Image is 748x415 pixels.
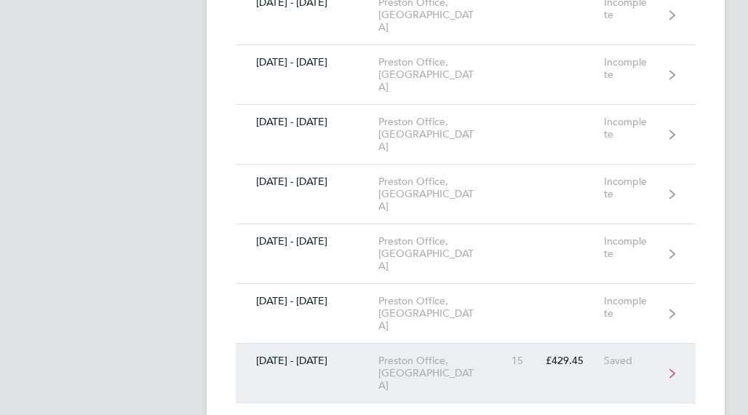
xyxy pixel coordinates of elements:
[378,355,498,392] div: Preston Office, [GEOGRAPHIC_DATA]
[378,116,498,153] div: Preston Office, [GEOGRAPHIC_DATA]
[236,105,696,165] a: [DATE] - [DATE]Preston Office, [GEOGRAPHIC_DATA]Incomplete
[378,175,498,213] div: Preston Office, [GEOGRAPHIC_DATA]
[544,355,603,367] div: £429.45
[236,224,696,284] a: [DATE] - [DATE]Preston Office, [GEOGRAPHIC_DATA]Incomplete
[378,235,498,272] div: Preston Office, [GEOGRAPHIC_DATA]
[378,295,498,332] div: Preston Office, [GEOGRAPHIC_DATA]
[604,295,668,320] div: Incomplete
[236,56,378,68] div: [DATE] - [DATE]
[236,344,696,403] a: [DATE] - [DATE]Preston Office, [GEOGRAPHIC_DATA]15£429.45Saved
[236,45,696,105] a: [DATE] - [DATE]Preston Office, [GEOGRAPHIC_DATA]Incomplete
[236,235,378,248] div: [DATE] - [DATE]
[604,355,668,367] div: Saved
[236,175,378,188] div: [DATE] - [DATE]
[236,295,378,307] div: [DATE] - [DATE]
[236,355,378,367] div: [DATE] - [DATE]
[236,284,696,344] a: [DATE] - [DATE]Preston Office, [GEOGRAPHIC_DATA]Incomplete
[604,56,668,81] div: Incomplete
[604,175,668,200] div: Incomplete
[236,165,696,224] a: [DATE] - [DATE]Preston Office, [GEOGRAPHIC_DATA]Incomplete
[236,116,378,128] div: [DATE] - [DATE]
[378,56,498,93] div: Preston Office, [GEOGRAPHIC_DATA]
[498,355,544,367] div: 15
[604,116,668,141] div: Incomplete
[604,235,668,260] div: Incomplete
